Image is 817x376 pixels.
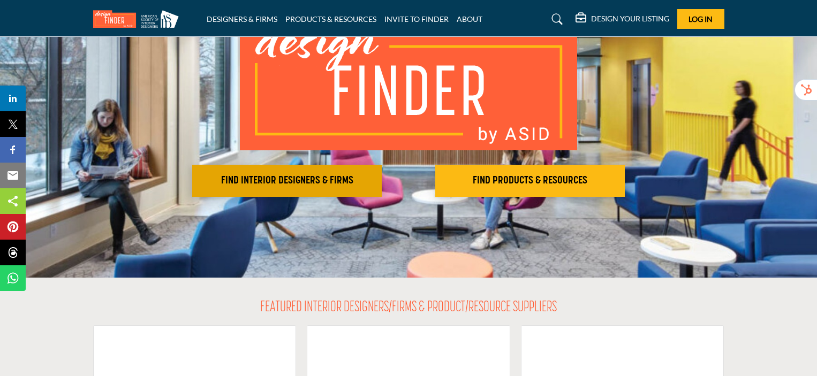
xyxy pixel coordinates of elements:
[260,299,557,317] h2: FEATURED INTERIOR DESIGNERS/FIRMS & PRODUCT/RESOURCE SUPPLIERS
[285,14,376,24] a: PRODUCTS & RESOURCES
[435,165,625,197] button: FIND PRODUCTS & RESOURCES
[457,14,482,24] a: ABOUT
[384,14,449,24] a: INVITE TO FINDER
[207,14,277,24] a: DESIGNERS & FIRMS
[541,11,570,28] a: Search
[192,165,382,197] button: FIND INTERIOR DESIGNERS & FIRMS
[576,13,669,26] div: DESIGN YOUR LISTING
[689,14,713,24] span: Log In
[677,9,724,29] button: Log In
[93,10,184,28] img: Site Logo
[438,174,622,187] h2: FIND PRODUCTS & RESOURCES
[591,14,669,24] h5: DESIGN YOUR LISTING
[240,11,577,150] img: image
[195,174,379,187] h2: FIND INTERIOR DESIGNERS & FIRMS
